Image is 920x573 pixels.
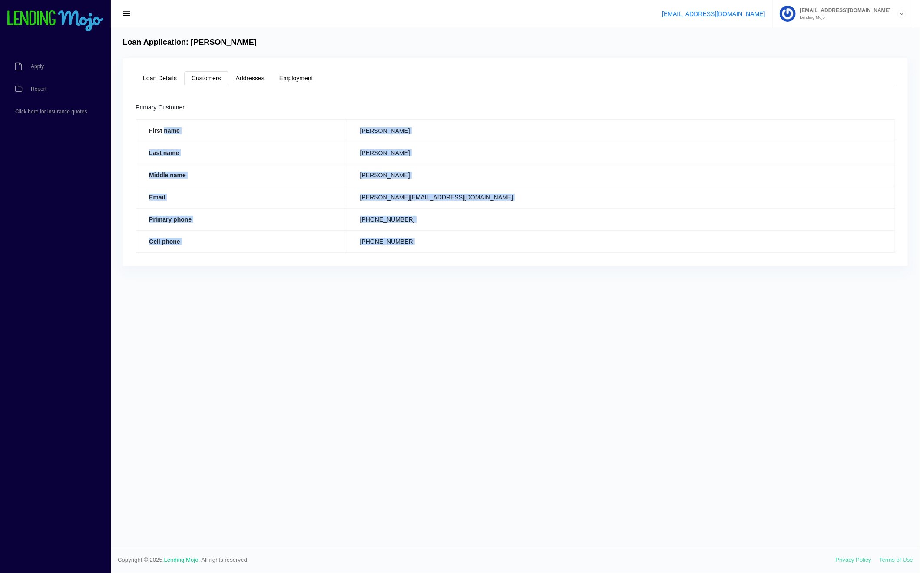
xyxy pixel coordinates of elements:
[879,556,913,563] a: Terms of Use
[272,71,321,85] a: Employment
[347,208,895,230] td: [PHONE_NUMBER]
[796,8,891,13] span: [EMAIL_ADDRESS][DOMAIN_NAME]
[122,38,257,47] h4: Loan Application: [PERSON_NAME]
[136,142,347,164] th: Last name
[228,71,272,85] a: Addresses
[184,71,228,85] a: Customers
[136,71,184,85] a: Loan Details
[796,15,891,20] small: Lending Mojo
[347,119,895,142] td: [PERSON_NAME]
[136,103,895,113] div: Primary Customer
[780,6,796,22] img: Profile image
[136,208,347,230] th: Primary phone
[136,230,347,252] th: Cell phone
[31,86,46,92] span: Report
[7,10,104,32] img: logo-small.png
[136,186,347,208] th: Email
[347,142,895,164] td: [PERSON_NAME]
[347,230,895,252] td: [PHONE_NUMBER]
[347,186,895,208] td: [PERSON_NAME][EMAIL_ADDRESS][DOMAIN_NAME]
[662,10,765,17] a: [EMAIL_ADDRESS][DOMAIN_NAME]
[118,556,836,564] span: Copyright © 2025. . All rights reserved.
[15,109,87,114] span: Click here for insurance quotes
[164,556,199,563] a: Lending Mojo
[31,64,44,69] span: Apply
[836,556,871,563] a: Privacy Policy
[136,119,347,142] th: First name
[347,164,895,186] td: [PERSON_NAME]
[136,164,347,186] th: Middle name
